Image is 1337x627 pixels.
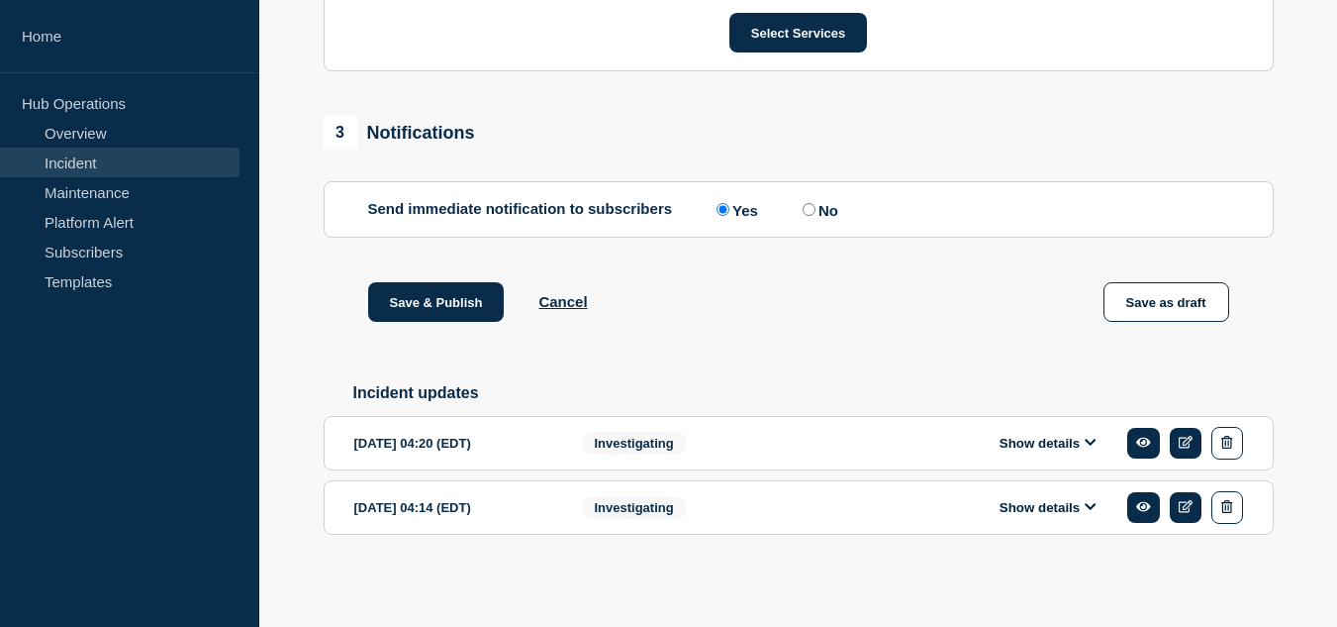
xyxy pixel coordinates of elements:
[368,200,673,219] p: Send immediate notification to subscribers
[994,499,1102,516] button: Show details
[324,116,357,150] span: 3
[798,200,838,219] label: No
[354,491,552,524] div: [DATE] 04:14 (EDT)
[803,203,815,216] input: No
[1103,282,1229,322] button: Save as draft
[538,293,587,310] button: Cancel
[716,203,729,216] input: Yes
[368,200,1229,219] div: Send immediate notification to subscribers
[354,427,552,460] div: [DATE] 04:20 (EDT)
[729,13,867,52] button: Select Services
[353,384,1274,402] h2: Incident updates
[324,116,475,150] div: Notifications
[994,435,1102,452] button: Show details
[582,432,687,455] span: Investigating
[582,496,687,519] span: Investigating
[712,200,758,219] label: Yes
[368,282,505,322] button: Save & Publish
